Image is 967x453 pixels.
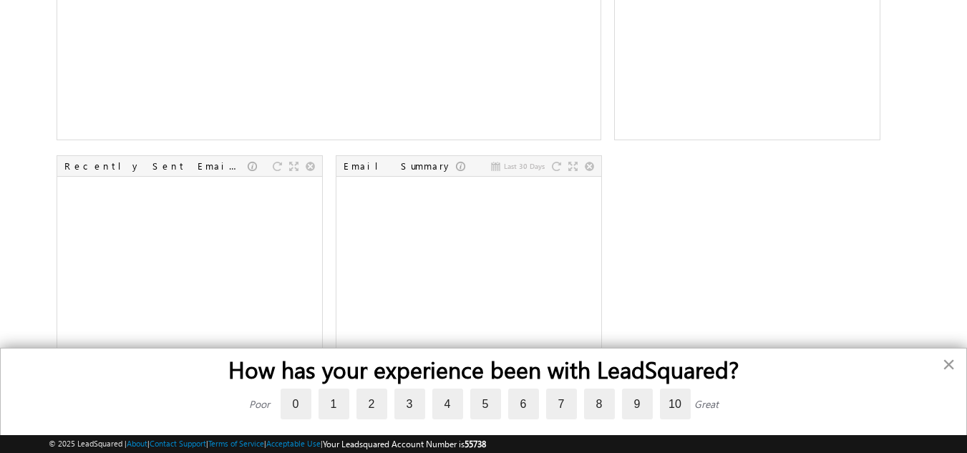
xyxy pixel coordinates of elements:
button: Close [942,353,956,376]
div: Great [694,397,719,411]
label: 7 [546,389,577,419]
div: Email Summary [344,160,456,172]
a: Terms of Service [208,439,264,448]
label: 8 [584,389,615,419]
span: Last 30 Days [504,160,545,172]
a: Contact Support [150,439,206,448]
label: 3 [394,389,425,419]
h2: How has your experience been with LeadSquared? [29,356,938,383]
label: 5 [470,389,501,419]
a: About [127,439,147,448]
div: Recently Sent Email Campaigns [64,160,248,172]
div: Poor [249,397,270,411]
span: Your Leadsquared Account Number is [323,439,486,449]
label: 10 [660,389,691,419]
label: 9 [622,389,653,419]
a: Acceptable Use [266,439,321,448]
span: 55738 [465,439,486,449]
label: 2 [356,389,387,419]
label: 4 [432,389,463,419]
label: 1 [319,389,349,419]
span: © 2025 LeadSquared | | | | | [49,437,486,451]
label: 6 [508,389,539,419]
label: 0 [281,389,311,419]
